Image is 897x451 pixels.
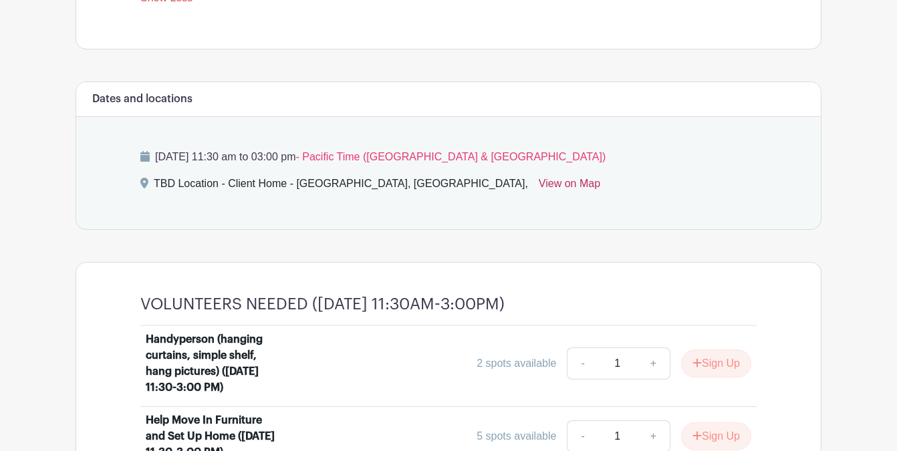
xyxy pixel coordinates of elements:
div: 5 spots available [477,428,556,444]
a: View on Map [539,176,600,197]
p: [DATE] 11:30 am to 03:00 pm [140,149,757,165]
button: Sign Up [681,349,751,378]
div: Handyperson (hanging curtains, simple shelf, hang pictures) ([DATE] 11:30-3:00 PM) [146,331,281,396]
span: - Pacific Time ([GEOGRAPHIC_DATA] & [GEOGRAPHIC_DATA]) [295,151,606,162]
button: Sign Up [681,422,751,450]
div: TBD Location - Client Home - [GEOGRAPHIC_DATA], [GEOGRAPHIC_DATA], [154,176,528,197]
h4: VOLUNTEERS NEEDED ([DATE] 11:30AM-3:00PM) [140,295,505,314]
div: 2 spots available [477,355,556,371]
a: + [637,347,670,380]
h6: Dates and locations [92,93,193,106]
a: - [567,347,598,380]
